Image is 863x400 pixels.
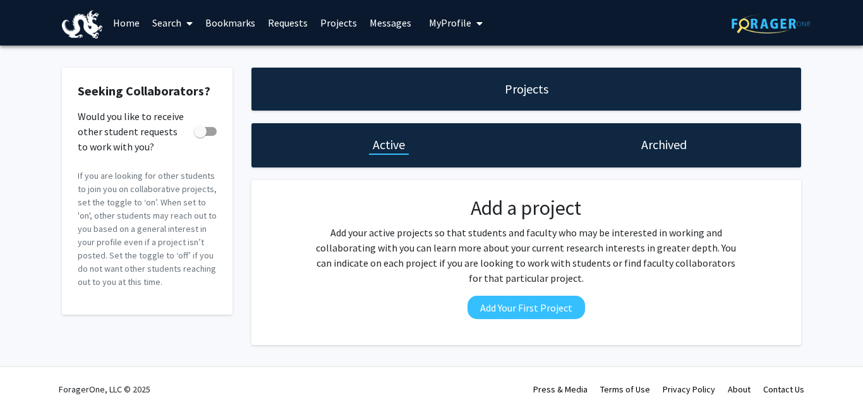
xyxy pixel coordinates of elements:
a: Terms of Use [600,384,650,395]
span: My Profile [429,16,471,29]
a: Search [146,1,199,45]
iframe: Chat [9,343,54,391]
img: ForagerOne Logo [732,14,811,33]
img: Drexel University Logo [62,10,102,39]
h1: Projects [505,80,548,98]
a: Contact Us [763,384,804,395]
a: Privacy Policy [663,384,715,395]
h2: Add a project [312,196,740,220]
a: About [728,384,751,395]
a: Bookmarks [199,1,262,45]
h2: Seeking Collaborators? [78,83,217,99]
span: Would you like to receive other student requests to work with you? [78,109,189,154]
p: Add your active projects so that students and faculty who may be interested in working and collab... [312,225,740,286]
a: Messages [363,1,418,45]
button: Add Your First Project [468,296,585,319]
a: Projects [314,1,363,45]
a: Requests [262,1,314,45]
a: Press & Media [533,384,588,395]
p: If you are looking for other students to join you on collaborative projects, set the toggle to ‘o... [78,169,217,289]
h1: Active [373,136,405,154]
a: Home [107,1,146,45]
h1: Archived [641,136,687,154]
